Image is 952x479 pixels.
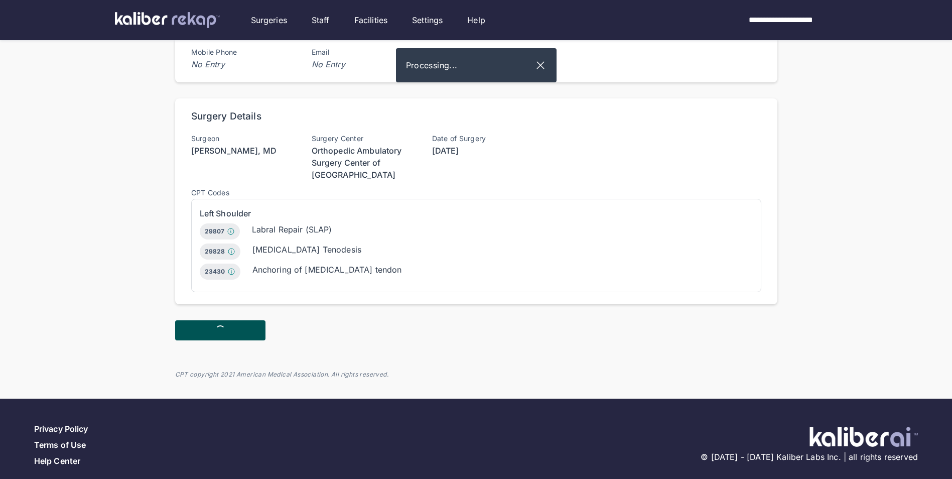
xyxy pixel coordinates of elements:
[251,14,287,26] a: Surgeries
[312,135,412,143] div: Surgery Center
[200,223,240,240] div: 29807
[34,424,88,434] a: Privacy Policy
[175,371,777,379] div: CPT copyright 2021 American Medical Association. All rights reserved.
[227,268,235,276] img: Info.77c6ff0b.svg
[191,189,761,197] div: CPT Codes
[312,48,412,56] div: Email
[312,58,412,70] span: No Entry
[191,58,292,70] span: No Entry
[252,244,362,256] div: [MEDICAL_DATA] Tenodesis
[227,248,235,256] img: Info.77c6ff0b.svg
[252,264,402,276] div: Anchoring of [MEDICAL_DATA] tendon
[227,227,235,235] img: Info.77c6ff0b.svg
[701,451,918,463] span: © [DATE] - [DATE] Kaliber Labs Inc. | all rights reserved
[252,223,332,235] div: Labral Repair (SLAP)
[312,145,412,181] div: Orthopedic Ambulatory Surgery Center of [GEOGRAPHIC_DATA]
[115,12,220,28] img: kaliber labs logo
[809,427,918,447] img: ATj1MI71T5jDAAAAAElFTkSuQmCC
[354,14,388,26] a: Facilities
[191,135,292,143] div: Surgeon
[432,145,532,157] div: [DATE]
[200,264,240,280] div: 23430
[406,59,534,71] span: Processing...
[200,207,753,219] div: Left Shoulder
[312,14,330,26] a: Staff
[200,244,240,260] div: 29828
[412,14,443,26] a: Settings
[34,456,80,466] a: Help Center
[467,14,485,26] a: Help
[191,145,292,157] div: [PERSON_NAME], MD
[432,135,532,143] div: Date of Surgery
[191,48,292,56] div: Mobile Phone
[34,440,86,450] a: Terms of Use
[191,110,261,123] div: Surgery Details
